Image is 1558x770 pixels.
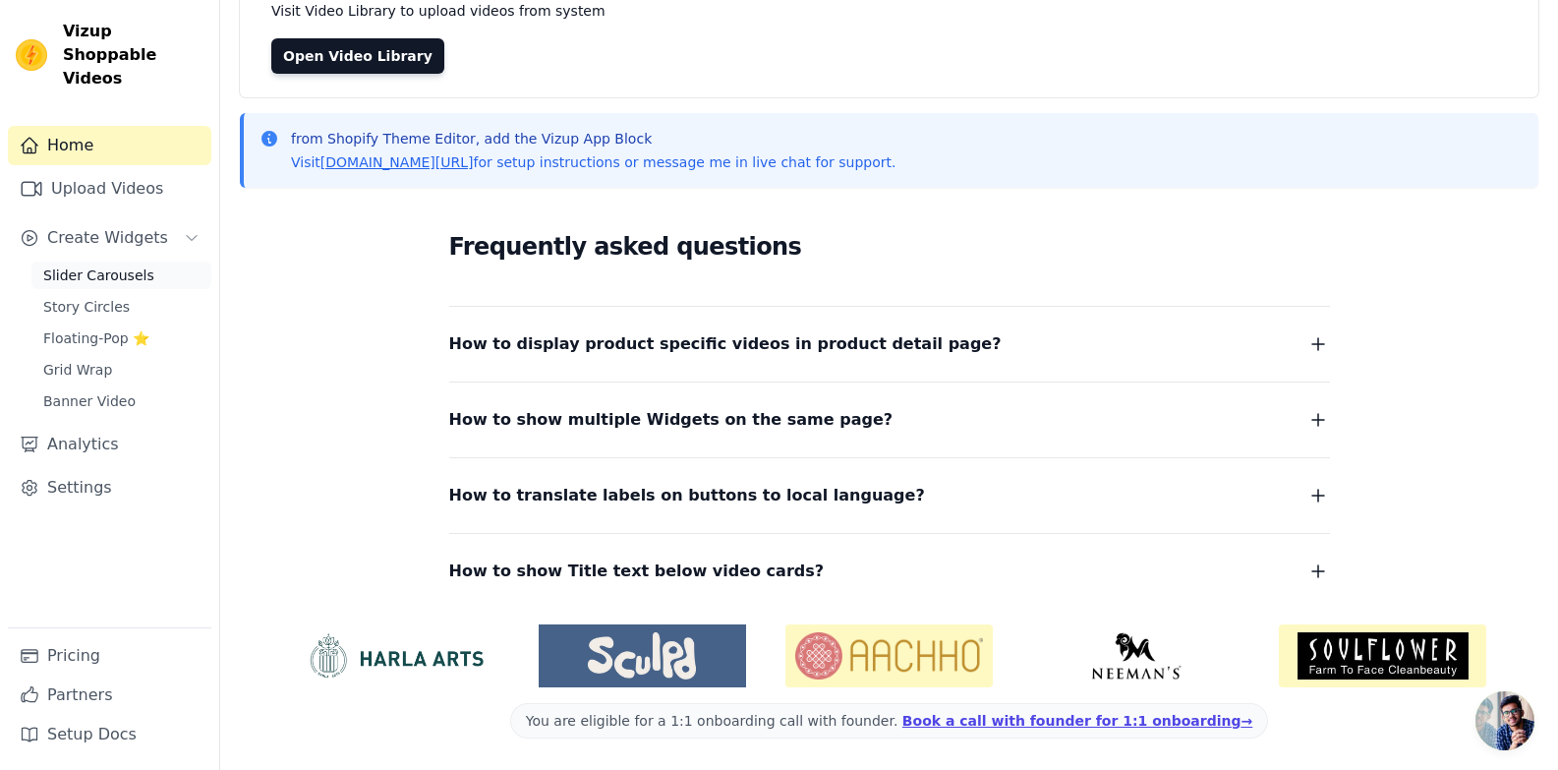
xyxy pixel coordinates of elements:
[785,624,993,687] img: Aachho
[449,330,1330,358] button: How to display product specific videos in product detail page?
[1279,624,1486,687] img: Soulflower
[43,297,130,317] span: Story Circles
[31,356,211,384] a: Grid Wrap
[902,713,1252,729] a: Book a call with founder for 1:1 onboarding
[449,482,925,509] span: How to translate labels on buttons to local language?
[43,360,112,380] span: Grid Wrap
[1032,632,1240,680] img: Neeman's
[292,632,499,680] img: HarlaArts
[1475,691,1534,750] div: Open chat
[31,387,211,415] a: Banner Video
[8,126,211,165] a: Home
[8,218,211,258] button: Create Widgets
[449,406,894,434] span: How to show multiple Widgets on the same page?
[8,468,211,507] a: Settings
[31,325,211,352] a: Floating-Pop ⭐
[47,226,168,250] span: Create Widgets
[449,406,1330,434] button: How to show multiple Widgets on the same page?
[43,391,136,411] span: Banner Video
[8,425,211,464] a: Analytics
[449,558,825,585] span: How to show Title text below video cards?
[291,152,895,172] p: Visit for setup instructions or message me in live chat for support.
[320,154,474,170] a: [DOMAIN_NAME][URL]
[271,38,444,74] a: Open Video Library
[8,169,211,208] a: Upload Videos
[63,20,203,90] span: Vizup Shoppable Videos
[43,266,154,285] span: Slider Carousels
[16,39,47,71] img: Vizup
[8,636,211,676] a: Pricing
[449,558,1330,585] button: How to show Title text below video cards?
[449,330,1002,358] span: How to display product specific videos in product detail page?
[291,129,895,148] p: from Shopify Theme Editor, add the Vizup App Block
[31,262,211,289] a: Slider Carousels
[8,715,211,754] a: Setup Docs
[449,482,1330,509] button: How to translate labels on buttons to local language?
[43,328,149,348] span: Floating-Pop ⭐
[31,293,211,321] a: Story Circles
[449,227,1330,267] h2: Frequently asked questions
[539,632,746,680] img: Sculpd US
[8,676,211,715] a: Partners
